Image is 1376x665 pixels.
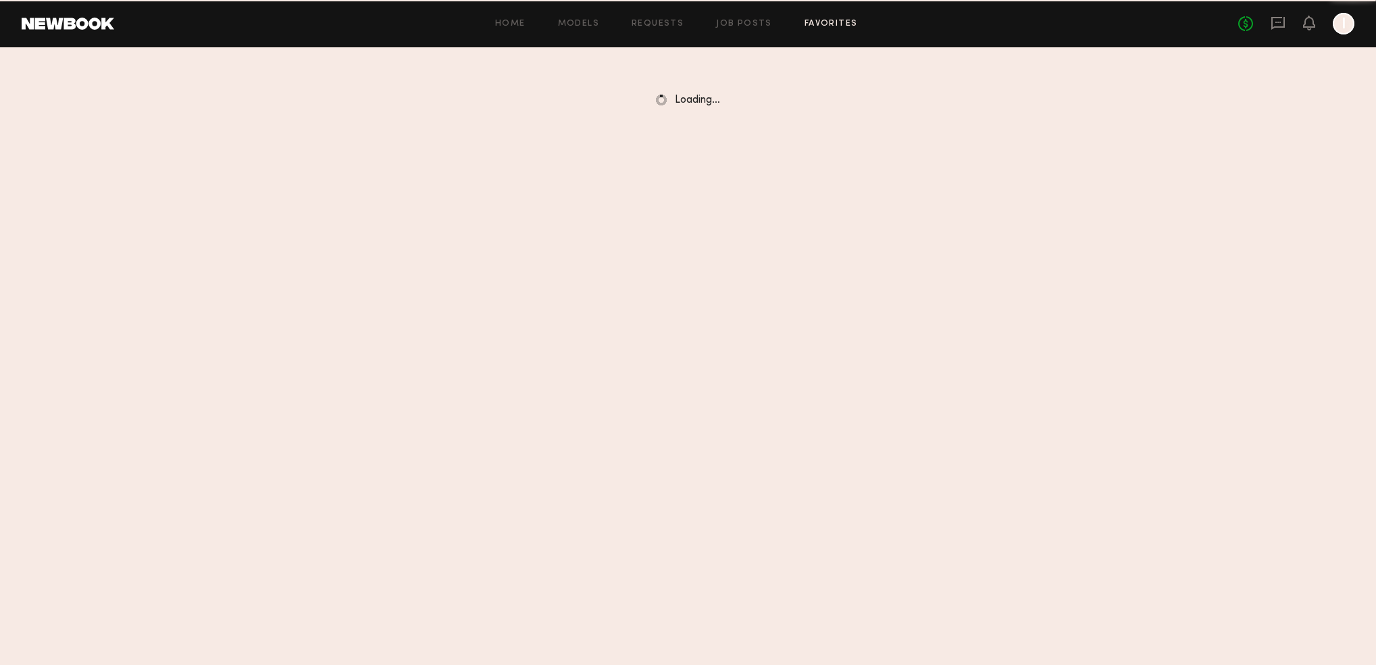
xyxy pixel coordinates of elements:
a: Job Posts [716,20,772,28]
a: Favorites [805,20,858,28]
a: I [1333,13,1354,34]
span: Loading… [675,95,720,106]
a: Requests [632,20,684,28]
a: Home [495,20,526,28]
a: Models [558,20,599,28]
